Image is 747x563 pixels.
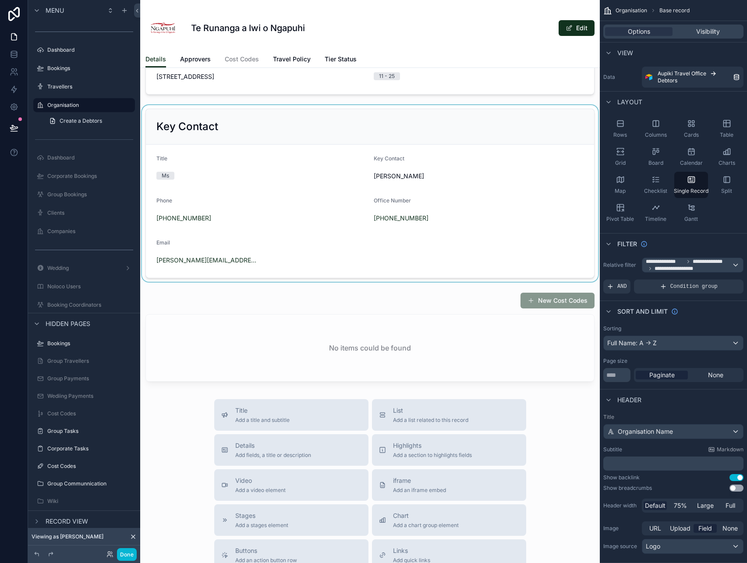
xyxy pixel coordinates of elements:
a: Cost Codes [225,51,259,69]
label: Travellers [47,83,133,90]
span: Tier Status [325,55,357,64]
label: Relative filter [603,262,638,269]
button: iframeAdd an iframe embed [372,469,526,501]
button: VideoAdd a video element [214,469,368,501]
a: Travel Policy [273,51,311,69]
span: AND [617,283,627,290]
span: Buttons [235,546,297,555]
label: Group Travellers [47,358,133,365]
label: Title [603,414,743,421]
button: Edit [559,20,595,36]
span: Organisation [616,7,647,14]
span: Chart [393,511,459,520]
div: Show breadcrumbs [603,485,652,492]
span: Checklist [644,188,667,195]
button: Grid [603,144,637,170]
span: Visibility [696,27,720,36]
span: Aupiki Travel Office [658,70,706,77]
label: Group Communnication [47,480,133,487]
span: Add a list related to this record [393,417,468,424]
span: Calendar [680,159,703,166]
label: Corporate Bookings [47,173,133,180]
a: Dashboard [33,151,135,165]
span: Add a stages element [235,522,288,529]
label: Bookings [47,340,133,347]
span: URL [649,524,661,533]
label: Wiki [47,498,133,505]
a: Travellers [33,80,135,94]
span: Paginate [649,371,675,379]
button: Charts [710,144,743,170]
span: Details [235,441,311,450]
span: Full [726,501,735,510]
span: List [393,406,468,415]
button: Cards [674,116,708,142]
span: Highlights [393,441,472,450]
a: Markdown [708,446,743,453]
span: Condition group [670,283,718,290]
button: Full Name: A -> Z [603,336,743,351]
span: Upload [670,524,690,533]
label: Wediing Payments [47,393,133,400]
a: Create a Debtors [44,114,135,128]
label: Bookings [47,65,133,72]
button: DetailsAdd fields, a title or description [214,434,368,466]
a: Group Bookings [33,188,135,202]
span: Hidden pages [46,319,90,328]
label: Group Payments [47,375,133,382]
span: Viewing as [PERSON_NAME] [32,533,103,540]
span: None [708,371,723,379]
span: 75% [674,501,687,510]
span: Field [698,524,712,533]
button: Timeline [639,200,673,226]
span: Options [628,27,650,36]
label: Wedding [47,265,121,272]
a: Wedding [33,261,135,275]
button: ChartAdd a chart group element [372,504,526,536]
span: Single Record [674,188,708,195]
label: Subtitle [603,446,622,453]
h1: Te Runanga a Iwi o Ngapuhi [191,22,305,34]
a: Corporate Tasks [33,442,135,456]
a: Wiki [33,494,135,508]
span: Split [721,188,732,195]
label: Dashboard [47,46,133,53]
button: Board [639,144,673,170]
a: Corporate Bookings [33,169,135,183]
label: Corporate Tasks [47,445,133,452]
span: Charts [719,159,735,166]
span: Sort And Limit [617,307,668,316]
span: Cards [684,131,699,138]
a: Organisation [33,98,135,112]
div: Show backlink [603,474,640,481]
span: Add an iframe embed [393,487,446,494]
label: Organisation [47,102,130,109]
span: Organisation Name [618,427,673,436]
button: Pivot Table [603,200,637,226]
label: Image source [603,543,638,550]
span: Filter [617,240,637,248]
span: Stages [235,511,288,520]
span: Markdown [717,446,743,453]
span: None [722,524,738,533]
button: Done [117,548,137,561]
span: View [617,49,633,57]
span: Record view [46,517,88,526]
span: Video [235,476,286,485]
span: Map [615,188,626,195]
span: iframe [393,476,446,485]
span: Rows [613,131,627,138]
span: Timeline [645,216,666,223]
span: Columns [645,131,667,138]
a: Tier Status [325,51,357,69]
label: Group Bookings [47,191,133,198]
label: Cost Codes [47,410,133,417]
a: Bookings [33,336,135,351]
a: Companies [33,224,135,238]
span: Title [235,406,290,415]
span: Board [648,159,663,166]
button: Rows [603,116,637,142]
img: Airtable Logo [645,74,652,81]
a: Aupiki Travel OfficeDebtors [642,67,743,88]
label: Cost Codes [47,463,133,470]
